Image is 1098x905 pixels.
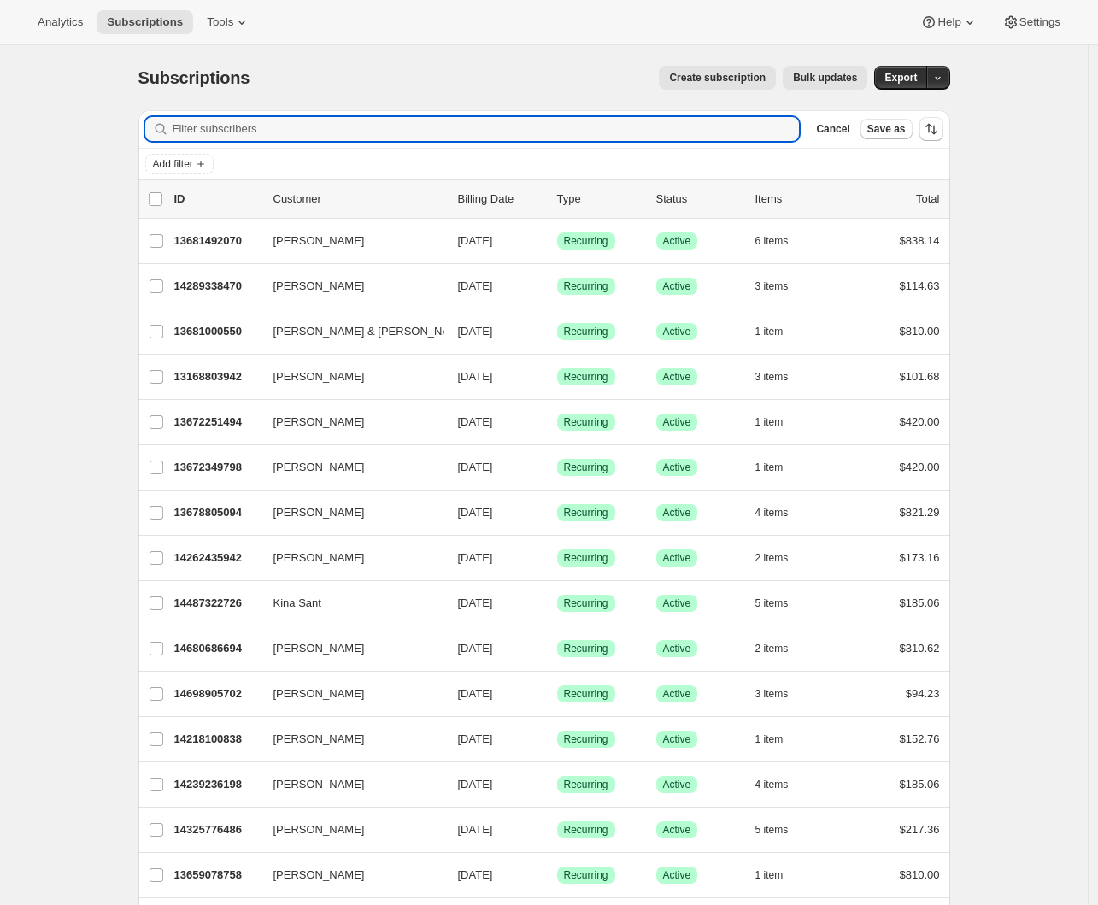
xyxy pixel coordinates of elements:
[564,461,608,474] span: Recurring
[263,408,434,436] button: [PERSON_NAME]
[263,273,434,300] button: [PERSON_NAME]
[174,232,260,250] p: 13681492070
[564,551,608,565] span: Recurring
[564,778,608,791] span: Recurring
[663,823,691,837] span: Active
[174,640,260,657] p: 14680686694
[458,370,493,383] span: [DATE]
[755,279,789,293] span: 3 items
[273,549,365,567] span: [PERSON_NAME]
[273,867,365,884] span: [PERSON_NAME]
[900,461,940,473] span: $420.00
[663,370,691,384] span: Active
[1019,15,1060,29] span: Settings
[174,867,260,884] p: 13659078758
[755,823,789,837] span: 5 items
[174,685,260,702] p: 14698905702
[663,868,691,882] span: Active
[38,15,83,29] span: Analytics
[458,642,493,655] span: [DATE]
[755,320,802,344] button: 1 item
[138,68,250,87] span: Subscriptions
[755,591,807,615] button: 5 items
[273,640,365,657] span: [PERSON_NAME]
[273,191,444,208] p: Customer
[755,868,784,882] span: 1 item
[107,15,183,29] span: Subscriptions
[755,506,789,520] span: 4 items
[174,274,940,298] div: 14289338470[PERSON_NAME][DATE]SuccessRecurringSuccessActive3 items$114.63
[174,414,260,431] p: 13672251494
[755,546,807,570] button: 2 items
[263,726,434,753] button: [PERSON_NAME]
[174,365,940,389] div: 13168803942[PERSON_NAME][DATE]SuccessRecurringSuccessActive3 items$101.68
[900,778,940,790] span: $185.06
[755,773,807,796] button: 4 items
[273,368,365,385] span: [PERSON_NAME]
[174,682,940,706] div: 14698905702[PERSON_NAME][DATE]SuccessRecurringSuccessActive3 items$94.23
[174,410,940,434] div: 13672251494[PERSON_NAME][DATE]SuccessRecurringSuccessActive1 item$420.00
[174,191,260,208] p: ID
[937,15,960,29] span: Help
[755,461,784,474] span: 1 item
[900,596,940,609] span: $185.06
[755,370,789,384] span: 3 items
[458,415,493,428] span: [DATE]
[564,370,608,384] span: Recurring
[755,687,789,701] span: 3 items
[669,71,766,85] span: Create subscription
[458,687,493,700] span: [DATE]
[263,635,434,662] button: [PERSON_NAME]
[174,591,940,615] div: 14487322726Kina Sant[DATE]SuccessRecurringSuccessActive5 items$185.06
[663,778,691,791] span: Active
[174,229,940,253] div: 13681492070[PERSON_NAME][DATE]SuccessRecurringSuccessActive6 items$838.14
[755,365,807,389] button: 3 items
[174,504,260,521] p: 13678805094
[874,66,927,90] button: Export
[145,154,214,174] button: Add filter
[564,325,608,338] span: Recurring
[153,157,193,171] span: Add filter
[458,279,493,292] span: [DATE]
[174,821,260,838] p: 14325776486
[564,596,608,610] span: Recurring
[263,771,434,798] button: [PERSON_NAME]
[174,727,940,751] div: 14218100838[PERSON_NAME][DATE]SuccessRecurringSuccessActive1 item$152.76
[783,66,867,90] button: Bulk updates
[263,680,434,708] button: [PERSON_NAME]
[884,71,917,85] span: Export
[263,318,434,345] button: [PERSON_NAME] & [PERSON_NAME]
[900,506,940,519] span: $821.29
[557,191,643,208] div: Type
[755,325,784,338] span: 1 item
[860,119,913,139] button: Save as
[458,596,493,609] span: [DATE]
[173,117,800,141] input: Filter subscribers
[900,868,940,881] span: $810.00
[809,119,856,139] button: Cancel
[27,10,93,34] button: Analytics
[174,455,940,479] div: 13672349798[PERSON_NAME][DATE]SuccessRecurringSuccessActive1 item$420.00
[263,816,434,843] button: [PERSON_NAME]
[263,861,434,889] button: [PERSON_NAME]
[916,191,939,208] p: Total
[663,732,691,746] span: Active
[273,459,365,476] span: [PERSON_NAME]
[663,234,691,248] span: Active
[755,642,789,655] span: 2 items
[755,778,789,791] span: 4 items
[174,320,940,344] div: 13681000550[PERSON_NAME] & [PERSON_NAME][DATE]SuccessRecurringSuccessActive1 item$810.00
[755,596,789,610] span: 5 items
[755,727,802,751] button: 1 item
[755,818,807,842] button: 5 items
[900,325,940,338] span: $810.00
[207,15,233,29] span: Tools
[564,823,608,837] span: Recurring
[263,590,434,617] button: Kina Sant
[174,776,260,793] p: 14239236198
[755,455,802,479] button: 1 item
[663,596,691,610] span: Active
[273,504,365,521] span: [PERSON_NAME]
[564,868,608,882] span: Recurring
[263,454,434,481] button: [PERSON_NAME]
